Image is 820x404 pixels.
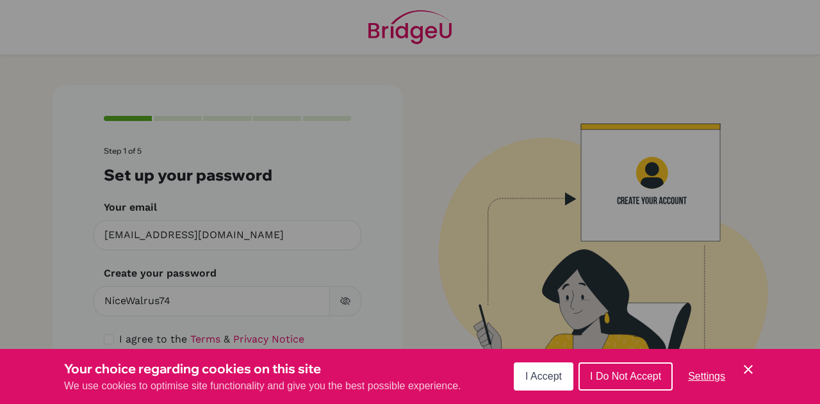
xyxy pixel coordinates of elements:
span: I Do Not Accept [590,371,661,382]
button: I Accept [514,362,573,391]
button: I Do Not Accept [578,362,673,391]
button: Save and close [741,362,756,377]
span: Settings [688,371,725,382]
button: Settings [678,364,735,389]
p: We use cookies to optimise site functionality and give you the best possible experience. [64,378,461,394]
span: I Accept [525,371,562,382]
h3: Your choice regarding cookies on this site [64,359,461,378]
